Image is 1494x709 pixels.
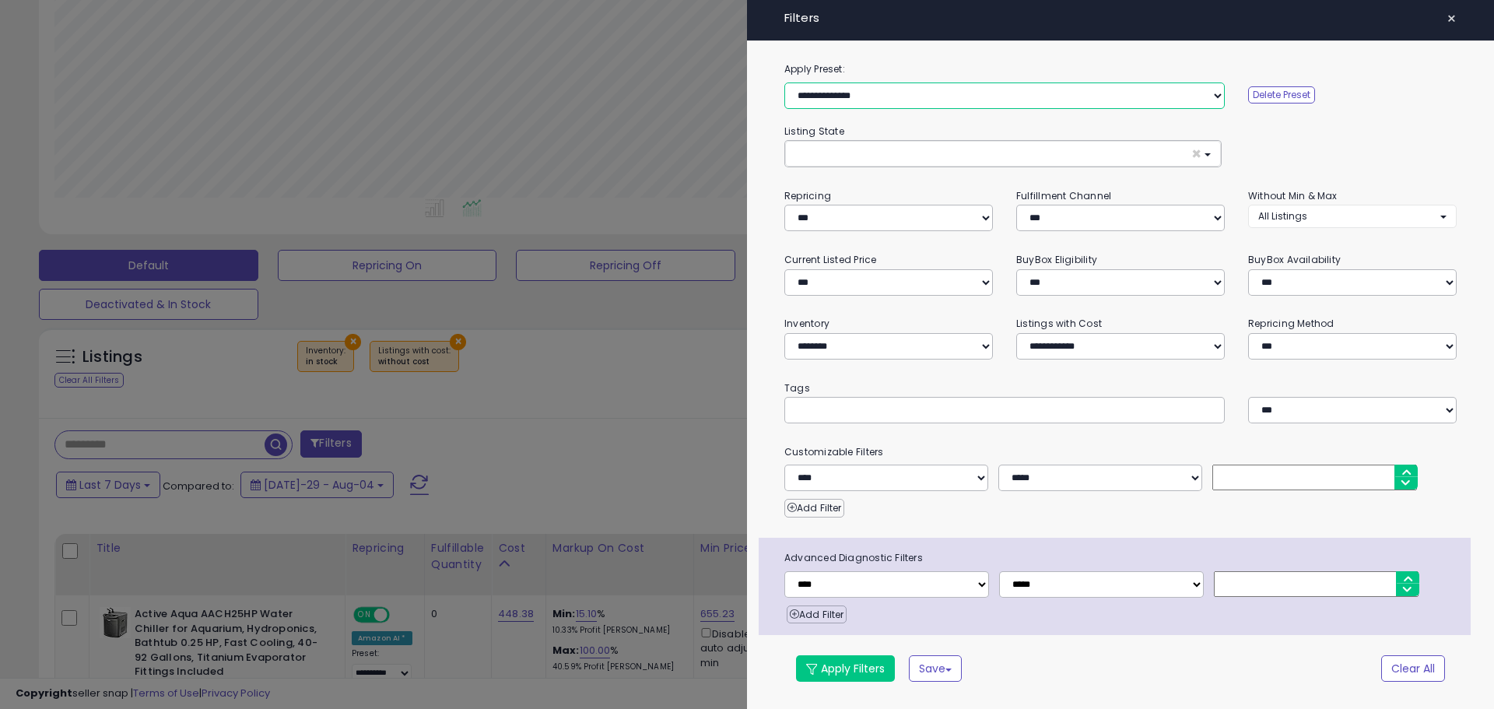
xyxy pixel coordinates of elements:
span: All Listings [1258,209,1307,223]
small: Tags [773,380,1468,397]
button: All Listings [1248,205,1457,227]
small: Repricing Method [1248,317,1334,330]
button: × [785,141,1221,167]
small: Listings with Cost [1016,317,1102,330]
small: Inventory [784,317,829,330]
small: Repricing [784,189,831,202]
small: Fulfillment Channel [1016,189,1111,202]
button: Add Filter [784,499,844,518]
button: Apply Filters [796,655,895,682]
small: BuyBox Eligibility [1016,253,1097,266]
small: Customizable Filters [773,444,1468,461]
small: Listing State [784,125,844,138]
label: Apply Preset: [773,61,1468,78]
span: × [1447,8,1457,30]
small: Without Min & Max [1248,189,1338,202]
small: Current Listed Price [784,253,876,266]
button: Add Filter [787,605,847,624]
button: Delete Preset [1248,86,1315,104]
span: Advanced Diagnostic Filters [773,549,1471,567]
h4: Filters [784,12,1457,25]
small: BuyBox Availability [1248,253,1341,266]
button: Save [909,655,962,682]
button: × [1440,8,1463,30]
span: × [1191,146,1201,162]
button: Clear All [1381,655,1445,682]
